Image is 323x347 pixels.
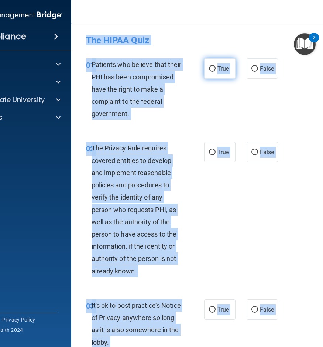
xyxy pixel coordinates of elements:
[209,66,216,72] input: True
[92,302,181,346] span: It's ok to post practice’s Notice of Privacy anywhere so long as it is also somewhere in the lobby.
[92,61,182,118] span: Patients who believe that their PHI has been compromised have the right to make a complaint to th...
[217,306,229,313] span: True
[209,307,216,313] input: True
[86,144,94,153] span: 02
[86,61,94,69] span: 01
[251,150,258,155] input: False
[260,65,274,72] span: False
[251,307,258,313] input: False
[209,150,216,155] input: True
[260,149,274,156] span: False
[92,144,177,275] span: The Privacy Rule requires covered entities to develop and implement reasonable policies and proce...
[2,316,35,323] a: Privacy Policy
[217,65,229,72] span: True
[260,306,274,313] span: False
[86,302,94,310] span: 03
[217,149,229,156] span: True
[294,33,316,55] button: Open Resource Center, 2 new notifications
[313,38,315,47] div: 2
[251,66,258,72] input: False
